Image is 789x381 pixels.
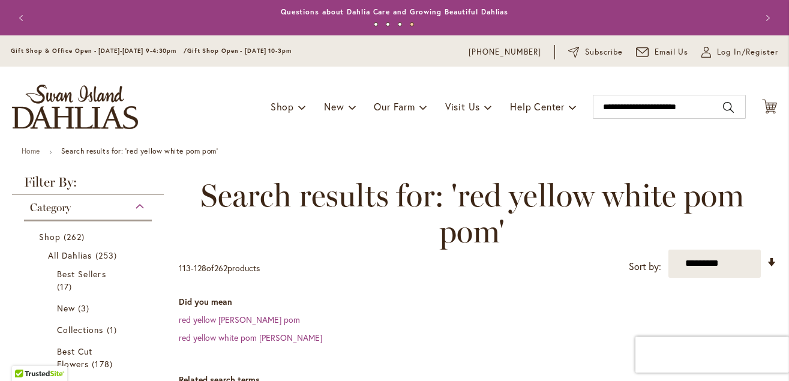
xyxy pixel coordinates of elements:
button: 3 of 4 [398,22,402,26]
button: Previous [11,6,35,30]
span: Search results for: 'red yellow white pom pom' [179,178,765,250]
iframe: Launch Accessibility Center [9,338,43,372]
a: Shop [39,230,140,243]
span: 262 [214,262,227,274]
span: Best Sellers [57,268,106,280]
a: New [57,302,122,314]
span: Collections [57,324,104,335]
a: [PHONE_NUMBER] [469,46,541,58]
button: 1 of 4 [374,22,378,26]
p: - of products [179,259,260,278]
span: New [57,302,75,314]
span: Our Farm [374,100,415,113]
a: red yellow [PERSON_NAME] pom [179,314,300,325]
span: 17 [57,280,75,293]
span: Shop [271,100,294,113]
span: Category [30,201,71,214]
span: Gift Shop Open - [DATE] 10-3pm [187,47,292,55]
button: 2 of 4 [386,22,390,26]
span: Visit Us [445,100,480,113]
span: Subscribe [585,46,623,58]
a: Best Sellers [57,268,122,293]
a: Best Cut Flowers [57,345,122,370]
a: All Dahlias [48,249,131,262]
span: 178 [92,358,115,370]
label: Sort by: [629,256,661,278]
span: Log In/Register [717,46,778,58]
dt: Did you mean [179,296,777,308]
span: Shop [39,231,61,242]
a: red yellow white pom [PERSON_NAME] [179,332,322,343]
button: Next [755,6,779,30]
span: Email Us [655,46,689,58]
span: 3 [78,302,92,314]
span: 113 [179,262,191,274]
span: 253 [95,249,120,262]
a: Log In/Register [701,46,778,58]
span: All Dahlias [48,250,92,261]
span: Gift Shop & Office Open - [DATE]-[DATE] 9-4:30pm / [11,47,187,55]
a: Subscribe [568,46,623,58]
span: 262 [64,230,88,243]
span: Help Center [510,100,565,113]
a: Email Us [636,46,689,58]
span: New [324,100,344,113]
a: Questions about Dahlia Care and Growing Beautiful Dahlias [281,7,508,16]
span: Best Cut Flowers [57,346,92,370]
a: Home [22,146,40,155]
strong: Search results for: 'red yellow white pom pom' [61,146,218,155]
a: store logo [12,85,138,129]
strong: Filter By: [12,176,164,195]
span: 1 [107,323,120,336]
span: 128 [194,262,206,274]
button: 4 of 4 [410,22,414,26]
a: Collections [57,323,122,336]
iframe: reCAPTCHA [635,337,789,373]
